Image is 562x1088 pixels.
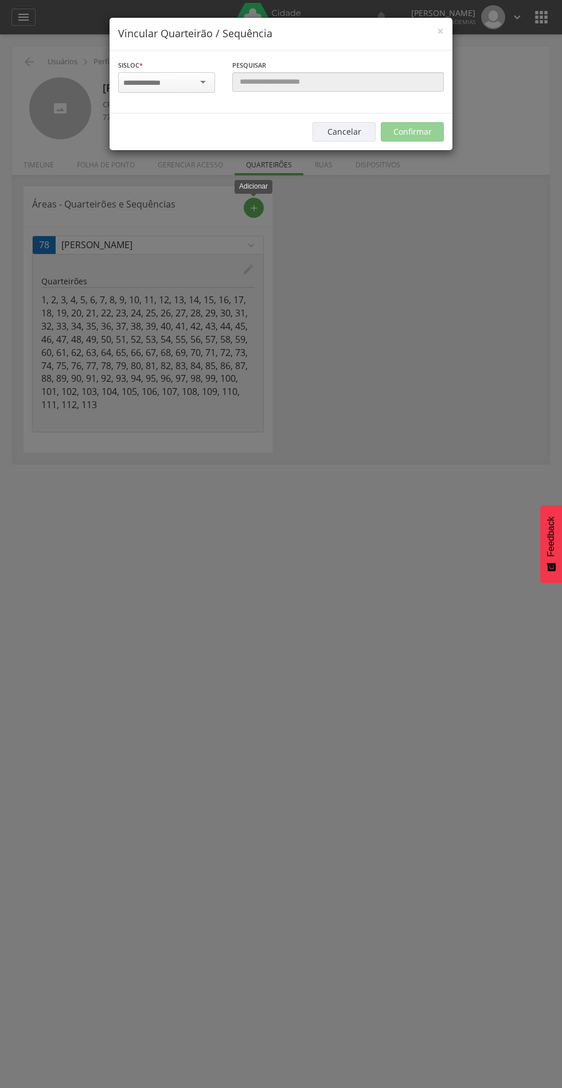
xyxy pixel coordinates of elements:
div: Adicionar [235,180,272,193]
h4: Vincular Quarteirão / Sequência [118,26,444,41]
span: × [437,23,444,39]
button: Confirmar [381,122,444,142]
span: Pesquisar [232,61,266,69]
button: Cancelar [313,122,376,142]
button: Close [437,25,444,37]
button: Feedback - Mostrar pesquisa [540,505,562,583]
span: Sisloc [118,61,139,69]
span: Feedback [546,516,556,557]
